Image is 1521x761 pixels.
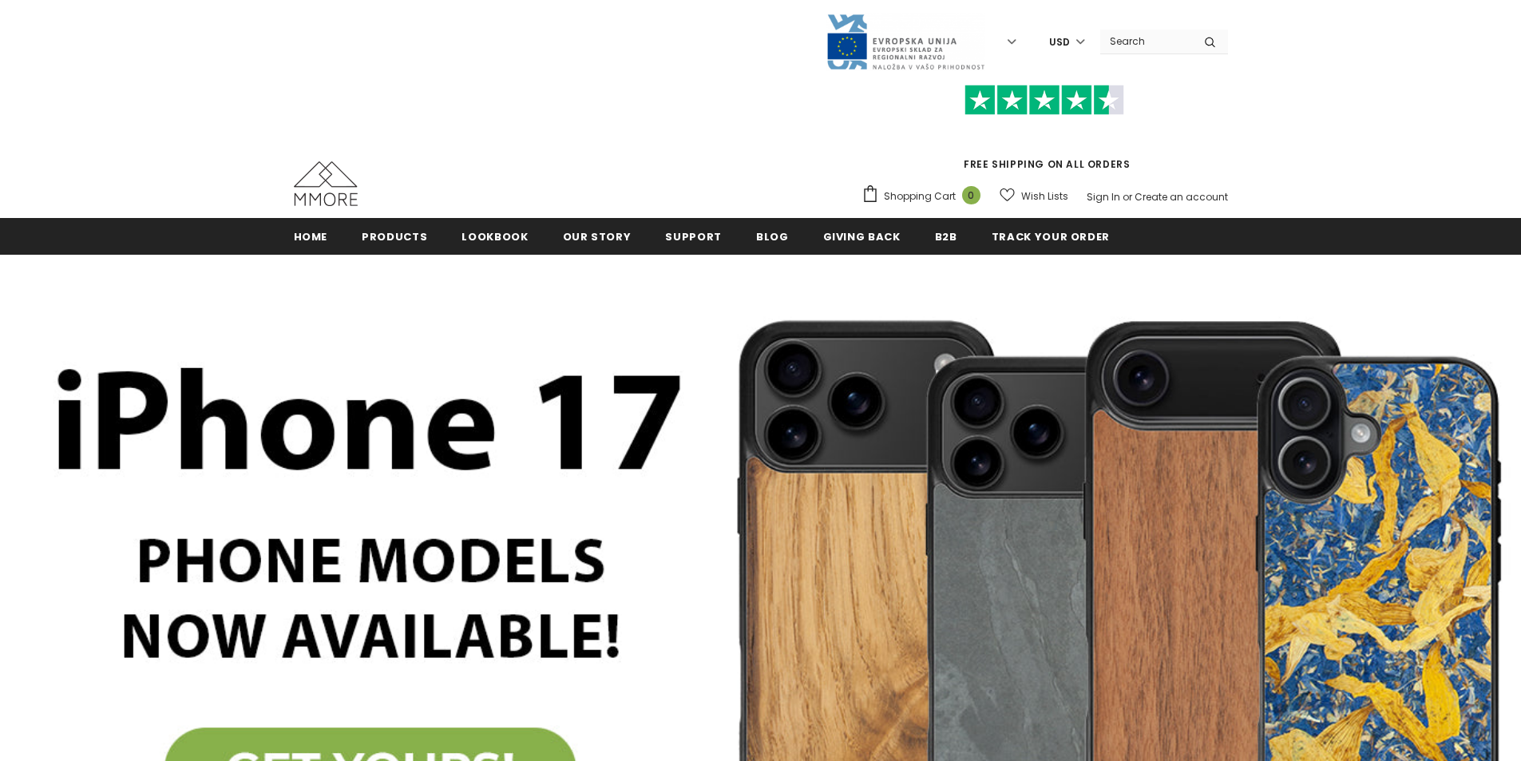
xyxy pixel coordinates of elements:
a: Products [362,218,427,254]
span: Blog [756,229,789,244]
span: Wish Lists [1021,188,1068,204]
a: Sign In [1087,190,1120,204]
a: Wish Lists [1000,182,1068,210]
span: or [1123,190,1132,204]
span: Track your order [992,229,1110,244]
a: B2B [935,218,957,254]
span: Our Story [563,229,632,244]
a: support [665,218,722,254]
a: Create an account [1135,190,1228,204]
a: Our Story [563,218,632,254]
span: 0 [962,186,980,204]
a: Blog [756,218,789,254]
span: FREE SHIPPING ON ALL ORDERS [862,92,1228,171]
a: Giving back [823,218,901,254]
a: Javni Razpis [826,34,985,48]
a: Lookbook [461,218,528,254]
span: Home [294,229,328,244]
span: USD [1049,34,1070,50]
a: Home [294,218,328,254]
a: Track your order [992,218,1110,254]
a: Shopping Cart 0 [862,184,988,208]
span: Products [362,229,427,244]
input: Search Site [1100,30,1192,53]
span: B2B [935,229,957,244]
img: Trust Pilot Stars [964,85,1124,116]
iframe: Customer reviews powered by Trustpilot [862,115,1228,157]
span: Shopping Cart [884,188,956,204]
img: Javni Razpis [826,13,985,71]
span: Lookbook [461,229,528,244]
span: Giving back [823,229,901,244]
span: support [665,229,722,244]
img: MMORE Cases [294,161,358,206]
